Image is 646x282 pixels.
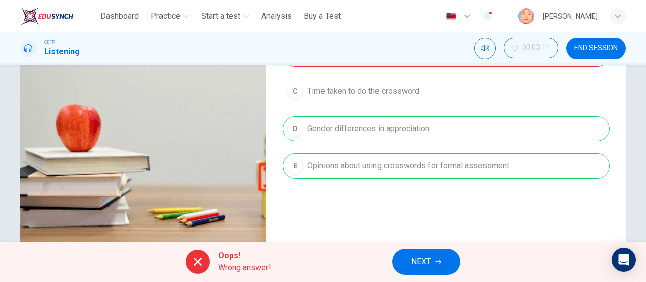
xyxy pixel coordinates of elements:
span: Start a test [201,10,240,22]
img: Undergraduate Seminar [20,4,266,250]
div: Hide [504,38,558,59]
span: Buy a Test [304,10,341,22]
a: ELTC logo [20,6,96,26]
span: Practice [151,10,180,22]
button: Dashboard [96,7,143,25]
span: Dashboard [100,10,139,22]
button: Start a test [197,7,253,25]
span: 00:03:11 [522,44,550,52]
button: Analysis [257,7,296,25]
button: 00:03:11 [504,38,558,58]
span: CEFR [44,39,55,46]
img: Profile picture [518,8,534,24]
span: Wrong answer! [218,262,271,274]
div: Open Intercom Messenger [612,248,636,272]
button: Practice [147,7,193,25]
span: Analysis [261,10,292,22]
button: END SESSION [566,38,626,59]
span: NEXT [411,255,431,269]
div: [PERSON_NAME] [543,10,598,22]
button: NEXT [392,249,460,275]
h1: Listening [44,46,80,58]
button: Buy a Test [300,7,345,25]
img: ELTC logo [20,6,73,26]
span: END SESSION [574,44,618,52]
img: en [445,13,457,20]
span: Oops! [218,250,271,262]
div: Mute [474,38,496,59]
